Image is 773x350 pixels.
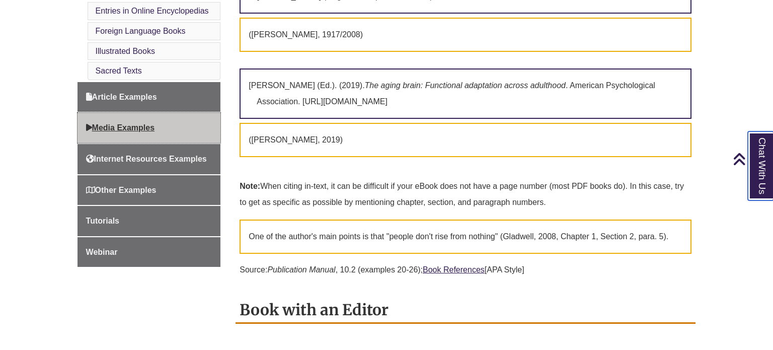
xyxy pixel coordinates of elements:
[86,123,155,132] span: Media Examples
[78,175,221,205] a: Other Examples
[733,152,770,166] a: Back to Top
[96,7,209,15] a: Entries in Online Encyclopedias
[240,220,691,254] p: One of the author's main points is that "people don't rise from nothing" (Gladwell, 2008, Chapter...
[240,18,691,52] p: ([PERSON_NAME], 1917/2008)
[240,68,691,119] p: [PERSON_NAME] (Ed.). (2019). . American Psychological Association. [URL][DOMAIN_NAME]
[78,237,221,267] a: Webinar
[240,174,691,215] p: When citing in-text, it can be difficult if your eBook does not have a page number (most PDF book...
[78,82,221,112] a: Article Examples
[423,265,485,274] a: Book References
[78,144,221,174] a: Internet Resources Examples
[86,93,157,101] span: Article Examples
[236,297,695,324] h2: Book with an Editor
[240,182,260,190] strong: Note:
[78,113,221,143] a: Media Examples
[86,217,119,225] span: Tutorials
[96,66,142,75] a: Sacred Texts
[86,186,157,194] span: Other Examples
[240,123,691,157] p: ([PERSON_NAME], 2019)
[240,258,691,282] p: Source: , 10.2 (examples 20-26); [APA Style]
[96,47,155,55] a: Illustrated Books
[365,81,566,90] em: The aging brain: Functional adaptation across adulthood
[267,265,335,274] em: Publication Manual
[86,248,118,256] span: Webinar
[78,206,221,236] a: Tutorials
[86,155,207,163] span: Internet Resources Examples
[96,27,186,35] a: Foreign Language Books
